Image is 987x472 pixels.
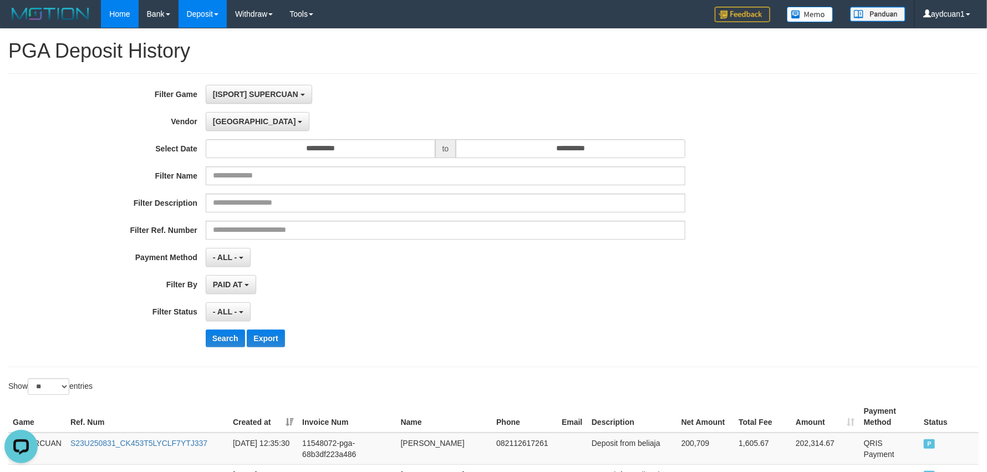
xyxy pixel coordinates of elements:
th: Net Amount [677,401,735,433]
img: Button%20Memo.svg [787,7,833,22]
td: [PERSON_NAME] [396,433,492,465]
a: S23U250831_CK453T5LYCLF7YTJ337 [70,439,207,448]
th: Created at: activate to sort column ascending [228,401,298,433]
select: Showentries [28,378,69,395]
th: Game [8,401,66,433]
button: - ALL - [206,248,251,267]
button: Export [247,329,284,347]
td: [DATE] 12:35:30 [228,433,298,465]
td: 11548072-pga-68b3df223a486 [298,433,396,465]
span: [ISPORT] SUPERCUAN [213,90,298,99]
img: MOTION_logo.png [8,6,93,22]
th: Ref. Num [66,401,228,433]
label: Show entries [8,378,93,395]
th: Status [919,401,979,433]
th: Name [396,401,492,433]
span: to [435,139,456,158]
td: 202,314.67 [791,433,859,465]
td: Deposit from beliaja [587,433,677,465]
th: Description [587,401,677,433]
button: - ALL - [206,302,251,321]
span: PAID AT [213,280,242,289]
span: PAID [924,439,935,449]
img: panduan.png [850,7,905,22]
span: - ALL - [213,307,237,316]
button: Search [206,329,245,347]
button: [ISPORT] SUPERCUAN [206,85,312,104]
h1: PGA Deposit History [8,40,979,62]
th: Amount: activate to sort column ascending [791,401,859,433]
img: Feedback.jpg [715,7,770,22]
button: Open LiveChat chat widget [4,4,38,38]
button: PAID AT [206,275,256,294]
td: 082112617261 [492,433,557,465]
td: 200,709 [677,433,735,465]
th: Invoice Num [298,401,396,433]
td: QRIS Payment [859,433,919,465]
th: Phone [492,401,557,433]
span: - ALL - [213,253,237,262]
td: 1,605.67 [734,433,791,465]
button: [GEOGRAPHIC_DATA] [206,112,309,131]
th: Email [557,401,587,433]
th: Payment Method [859,401,919,433]
th: Total Fee [734,401,791,433]
span: [GEOGRAPHIC_DATA] [213,117,296,126]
